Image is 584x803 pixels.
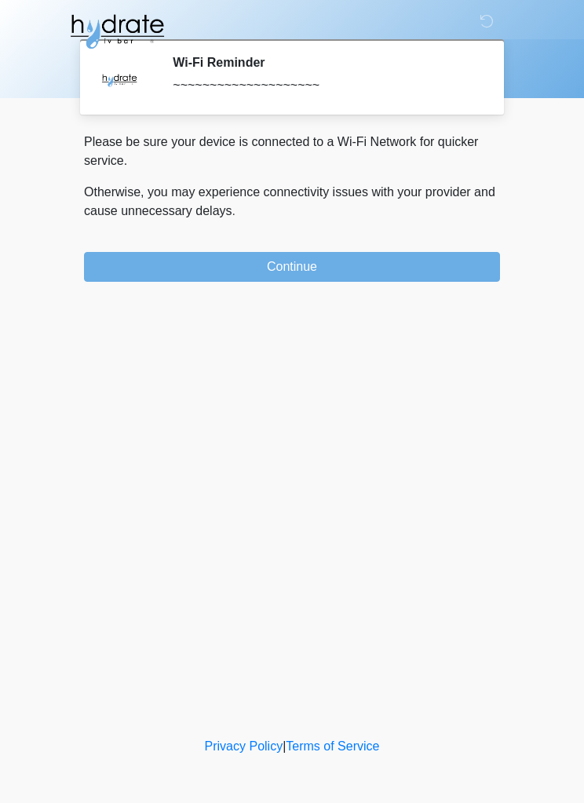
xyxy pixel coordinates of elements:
a: Terms of Service [286,739,379,753]
span: . [232,204,235,217]
img: Hydrate IV Bar - Glendale Logo [68,12,166,51]
div: ~~~~~~~~~~~~~~~~~~~~ [173,76,476,95]
a: Privacy Policy [205,739,283,753]
img: Agent Avatar [96,55,143,102]
button: Continue [84,252,500,282]
p: Please be sure your device is connected to a Wi-Fi Network for quicker service. [84,133,500,170]
a: | [283,739,286,753]
p: Otherwise, you may experience connectivity issues with your provider and cause unnecessary delays [84,183,500,221]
